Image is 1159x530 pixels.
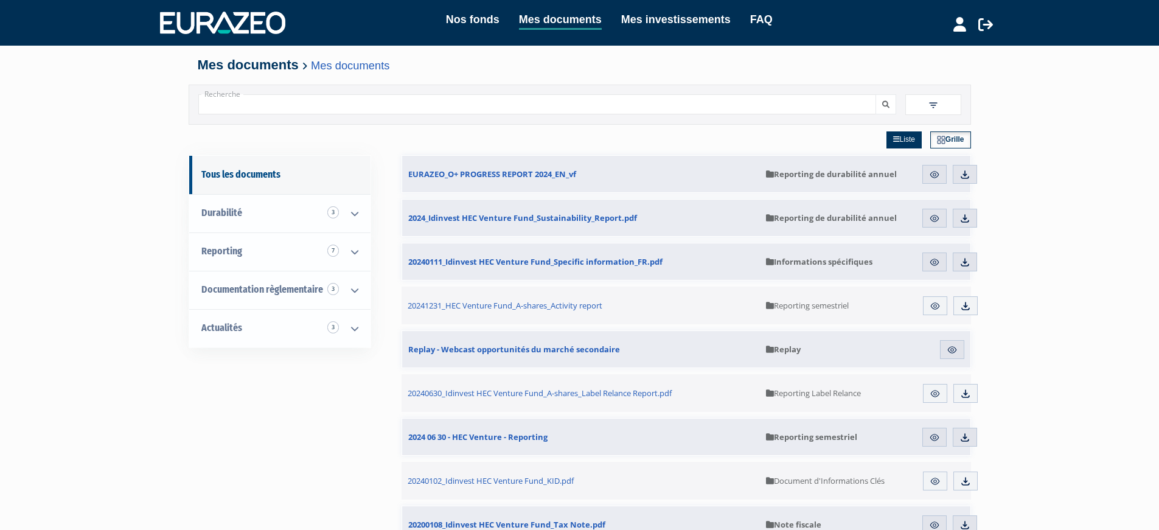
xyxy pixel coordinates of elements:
[959,432,970,443] img: download.svg
[408,475,574,486] span: 20240102_Idinvest HEC Venture Fund_KID.pdf
[189,309,371,347] a: Actualités 3
[198,58,962,72] h4: Mes documents
[446,11,499,28] a: Nos fonds
[408,256,663,267] span: 20240111_Idinvest HEC Venture Fund_Specific information_FR.pdf
[886,131,922,148] a: Liste
[402,200,760,236] a: 2024_Idinvest HEC Venture Fund_Sustainability_Report.pdf
[929,432,940,443] img: eye.svg
[929,169,940,180] img: eye.svg
[930,476,941,487] img: eye.svg
[947,344,958,355] img: eye.svg
[960,301,971,312] img: download.svg
[960,476,971,487] img: download.svg
[766,431,857,442] span: Reporting semestriel
[408,300,602,311] span: 20241231_HEC Venture Fund_A-shares_Activity report
[621,11,731,28] a: Mes investissements
[201,207,242,218] span: Durabilité
[959,257,970,268] img: download.svg
[766,300,849,311] span: Reporting semestriel
[198,94,876,114] input: Recherche
[766,344,801,355] span: Replay
[930,388,941,399] img: eye.svg
[402,287,760,324] a: 20241231_HEC Venture Fund_A-shares_Activity report
[402,243,760,280] a: 20240111_Idinvest HEC Venture Fund_Specific information_FR.pdf
[766,519,821,530] span: Note fiscale
[189,232,371,271] a: Reporting 7
[766,169,897,180] span: Reporting de durabilité annuel
[189,194,371,232] a: Durabilité 3
[766,388,861,399] span: Reporting Label Relance
[930,131,971,148] a: Grille
[766,475,885,486] span: Document d'Informations Clés
[408,212,637,223] span: 2024_Idinvest HEC Venture Fund_Sustainability_Report.pdf
[519,11,602,30] a: Mes documents
[402,374,760,412] a: 20240630_Idinvest HEC Venture Fund_A-shares_Label Relance Report.pdf
[327,321,339,333] span: 3
[929,213,940,224] img: eye.svg
[408,169,576,180] span: EURAZEO_O+ PROGRESS REPORT 2024_EN_vf
[402,462,760,500] a: 20240102_Idinvest HEC Venture Fund_KID.pdf
[750,11,773,28] a: FAQ
[160,12,285,33] img: 1732889491-logotype_eurazeo_blanc_rvb.png
[959,169,970,180] img: download.svg
[189,156,371,194] a: Tous les documents
[408,431,548,442] span: 2024 06 30 - HEC Venture - Reporting
[201,284,323,295] span: Documentation règlementaire
[937,136,945,144] img: grid.svg
[402,331,760,368] a: Replay - Webcast opportunités du marché secondaire
[959,213,970,224] img: download.svg
[928,100,939,111] img: filter.svg
[408,388,672,399] span: 20240630_Idinvest HEC Venture Fund_A-shares_Label Relance Report.pdf
[402,419,760,455] a: 2024 06 30 - HEC Venture - Reporting
[929,257,940,268] img: eye.svg
[327,283,339,295] span: 3
[189,271,371,309] a: Documentation règlementaire 3
[408,344,620,355] span: Replay - Webcast opportunités du marché secondaire
[408,519,605,530] span: 20200108_Idinvest HEC Venture Fund_Tax Note.pdf
[402,156,760,192] a: EURAZEO_O+ PROGRESS REPORT 2024_EN_vf
[327,245,339,257] span: 7
[311,59,389,72] a: Mes documents
[766,212,897,223] span: Reporting de durabilité annuel
[201,245,242,257] span: Reporting
[766,256,872,267] span: Informations spécifiques
[201,322,242,333] span: Actualités
[327,206,339,218] span: 3
[960,388,971,399] img: download.svg
[930,301,941,312] img: eye.svg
